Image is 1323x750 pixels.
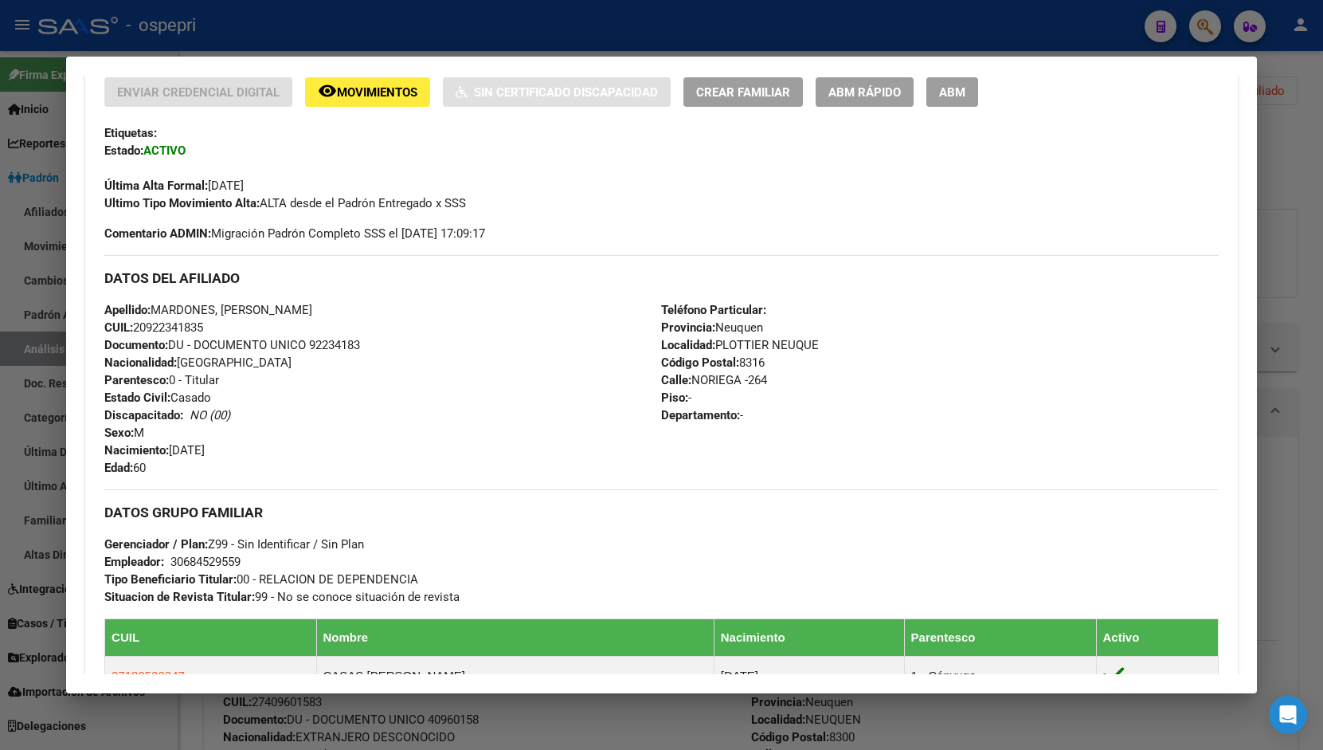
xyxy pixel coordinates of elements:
[104,537,364,552] span: Z99 - Sin Identificar / Sin Plan
[1269,696,1307,734] div: Open Intercom Messenger
[714,618,904,656] th: Nacimiento
[474,85,658,100] span: Sin Certificado Discapacidad
[318,81,337,100] mat-icon: remove_red_eye
[661,391,688,405] strong: Piso:
[104,555,164,569] strong: Empleador:
[104,504,1219,521] h3: DATOS GRUPO FAMILIAR
[104,461,133,475] strong: Edad:
[305,77,430,107] button: Movimientos
[661,408,740,422] strong: Departamento:
[714,656,904,695] td: [DATE]
[104,225,485,242] span: Migración Padrón Completo SSS el [DATE] 17:09:17
[104,143,143,158] strong: Estado:
[104,179,244,193] span: [DATE]
[112,669,185,682] span: 27180520347
[661,303,766,317] strong: Teléfono Particular:
[104,426,134,440] strong: Sexo:
[904,618,1096,656] th: Parentesco
[104,443,205,457] span: [DATE]
[104,391,170,405] strong: Estado Civil:
[104,196,260,210] strong: Ultimo Tipo Movimiento Alta:
[104,355,292,370] span: [GEOGRAPHIC_DATA]
[661,408,743,422] span: -
[316,618,714,656] th: Nombre
[104,77,292,107] button: Enviar Credencial Digital
[104,391,211,405] span: Casado
[190,408,230,422] i: NO (00)
[104,196,466,210] span: ALTA desde el Padrón Entregado x SSS
[661,320,763,335] span: Neuquen
[104,355,177,370] strong: Nacionalidad:
[104,590,255,604] strong: Situacion de Revista Titular:
[661,355,739,370] strong: Código Postal:
[105,618,316,656] th: CUIL
[661,338,819,352] span: PLOTTIER NEUQUE
[104,320,133,335] strong: CUIL:
[661,320,715,335] strong: Provincia:
[104,443,169,457] strong: Nacimiento:
[104,572,418,587] span: 00 - RELACION DE DEPENDENCIA
[443,77,671,107] button: Sin Certificado Discapacidad
[926,77,978,107] button: ABM
[696,85,790,100] span: Crear Familiar
[104,461,146,475] span: 60
[104,303,312,317] span: MARDONES, [PERSON_NAME]
[661,391,691,405] span: -
[170,553,241,571] div: 30684529559
[104,572,237,587] strong: Tipo Beneficiario Titular:
[661,373,691,387] strong: Calle:
[143,143,186,158] strong: ACTIVO
[828,85,901,100] span: ABM Rápido
[661,373,767,387] span: NORIEGA -264
[104,179,208,193] strong: Última Alta Formal:
[1096,618,1218,656] th: Activo
[104,338,168,352] strong: Documento:
[661,338,715,352] strong: Localidad:
[104,537,208,552] strong: Gerenciador / Plan:
[337,85,417,100] span: Movimientos
[816,77,914,107] button: ABM Rápido
[939,85,965,100] span: ABM
[104,126,157,140] strong: Etiquetas:
[104,320,203,335] span: 20922341835
[104,408,183,422] strong: Discapacitado:
[117,85,280,100] span: Enviar Credencial Digital
[104,426,144,440] span: M
[104,590,460,604] span: 99 - No se conoce situación de revista
[683,77,803,107] button: Crear Familiar
[104,373,169,387] strong: Parentesco:
[904,656,1096,695] td: 1 - Cónyuge
[104,373,219,387] span: 0 - Titular
[104,269,1219,287] h3: DATOS DEL AFILIADO
[104,303,151,317] strong: Apellido:
[661,355,765,370] span: 8316
[316,656,714,695] td: CASAS [PERSON_NAME] -
[104,226,211,241] strong: Comentario ADMIN:
[104,338,360,352] span: DU - DOCUMENTO UNICO 92234183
